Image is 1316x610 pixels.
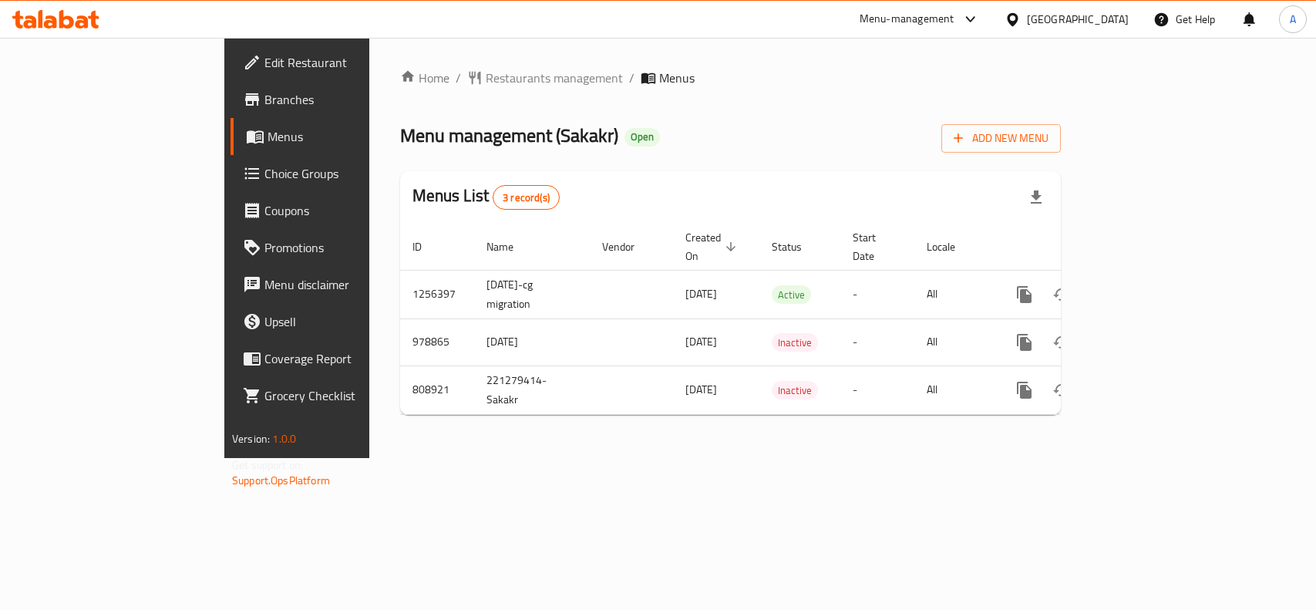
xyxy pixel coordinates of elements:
span: Grocery Checklist [264,386,432,405]
span: Version: [232,429,270,449]
td: [DATE]-cg migration [474,270,590,318]
span: Get support on: [232,455,303,475]
a: Promotions [231,229,444,266]
div: Inactive [772,333,818,352]
button: Change Status [1043,324,1080,361]
span: Coverage Report [264,349,432,368]
span: 3 record(s) [493,190,559,205]
button: Add New Menu [941,124,1061,153]
span: [DATE] [685,332,717,352]
a: Edit Restaurant [231,44,444,81]
a: Grocery Checklist [231,377,444,414]
td: [DATE] [474,318,590,366]
span: Menu management ( Sakakr ) [400,118,618,153]
span: Inactive [772,334,818,352]
span: Add New Menu [954,129,1048,148]
div: Export file [1018,179,1055,216]
button: more [1006,324,1043,361]
a: Coupons [231,192,444,229]
span: Name [486,238,533,256]
a: Menus [231,118,444,155]
span: [DATE] [685,379,717,399]
span: A [1290,11,1296,28]
span: Choice Groups [264,164,432,183]
button: more [1006,372,1043,409]
td: All [914,270,994,318]
button: Change Status [1043,276,1080,313]
span: Promotions [264,238,432,257]
span: Menus [268,127,432,146]
a: Support.OpsPlatform [232,470,330,490]
span: Edit Restaurant [264,53,432,72]
span: Menus [659,69,695,87]
li: / [629,69,634,87]
a: Menu disclaimer [231,266,444,303]
a: Restaurants management [467,69,623,87]
a: Branches [231,81,444,118]
span: Restaurants management [486,69,623,87]
td: 221279414-Sakakr [474,366,590,414]
td: - [840,366,914,414]
span: ID [412,238,442,256]
div: [GEOGRAPHIC_DATA] [1027,11,1129,28]
h2: Menus List [412,184,560,210]
th: Actions [994,224,1166,271]
div: Active [772,285,811,304]
li: / [456,69,461,87]
div: Menu-management [860,10,954,29]
a: Coverage Report [231,340,444,377]
div: Total records count [493,185,560,210]
nav: breadcrumb [400,69,1061,87]
td: All [914,318,994,366]
span: Menu disclaimer [264,275,432,294]
span: Locale [927,238,975,256]
span: [DATE] [685,284,717,304]
span: 1.0.0 [272,429,296,449]
span: Open [624,130,660,143]
a: Upsell [231,303,444,340]
span: Start Date [853,228,896,265]
button: more [1006,276,1043,313]
button: Change Status [1043,372,1080,409]
td: All [914,366,994,414]
td: - [840,318,914,366]
span: Branches [264,90,432,109]
table: enhanced table [400,224,1166,415]
div: Inactive [772,381,818,399]
span: Inactive [772,382,818,399]
span: Created On [685,228,741,265]
span: Coupons [264,201,432,220]
span: Active [772,286,811,304]
span: Status [772,238,822,256]
a: Choice Groups [231,155,444,192]
span: Vendor [602,238,655,256]
div: Open [624,128,660,147]
span: Upsell [264,312,432,331]
td: - [840,270,914,318]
